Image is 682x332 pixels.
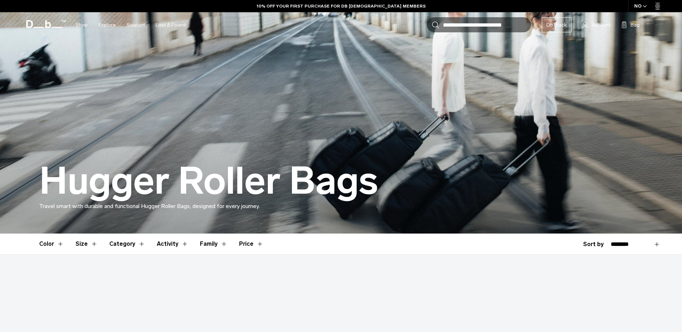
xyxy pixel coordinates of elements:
[39,160,378,202] h1: Hugger Roller Bags
[257,3,426,9] a: 10% OFF YOUR FIRST PURCHASE FOR DB [DEMOGRAPHIC_DATA] MEMBERS
[75,12,88,38] a: Shop
[127,12,145,38] a: Support
[239,234,264,254] button: Toggle Price
[39,234,64,254] button: Toggle Filter
[631,21,640,29] span: Bag
[582,20,610,29] a: Account
[621,20,640,29] button: Bag
[70,12,191,38] nav: Main Navigation
[542,17,572,32] a: Db Black
[39,203,260,209] span: Travel smart with durable and functional Hugger Roller Bags, designed for every journey.
[156,12,186,38] a: Lost & Found
[157,234,188,254] button: Toggle Filter
[109,234,145,254] button: Toggle Filter
[75,234,98,254] button: Toggle Filter
[200,234,228,254] button: Toggle Filter
[99,12,116,38] a: Explore
[592,21,610,29] span: Account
